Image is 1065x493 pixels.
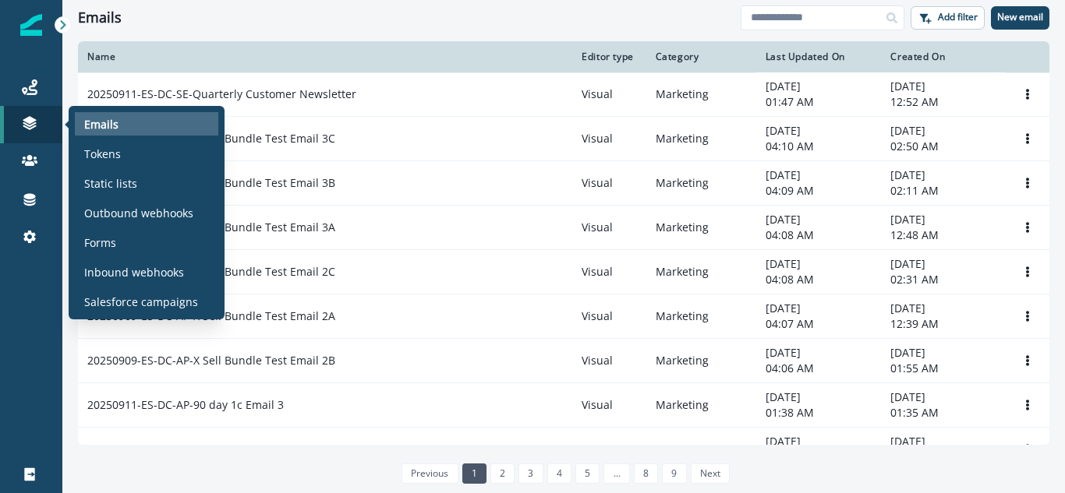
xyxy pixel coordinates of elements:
[582,51,636,63] div: Editor type
[75,142,218,165] a: Tokens
[84,146,121,162] p: Tokens
[572,206,646,250] td: Visual
[691,463,730,484] a: Next page
[78,383,1049,428] a: 20250911-ES-DC-AP-90 day 1c Email 3VisualMarketing[DATE]01:38 AM[DATE]01:35 AMOptions
[991,6,1049,30] button: New email
[890,405,996,421] p: 01:35 AM
[890,51,996,63] div: Created On
[78,339,1049,383] a: 20250909-ES-DC-AP-X Sell Bundle Test Email 2BVisualMarketing[DATE]04:06 AM[DATE]01:55 AMOptions
[87,51,563,63] div: Name
[890,212,996,227] p: [DATE]
[646,428,756,472] td: Marketing
[87,353,335,368] p: 20250909-ES-DC-AP-X Sell Bundle Test Email 2B
[84,175,137,192] p: Static lists
[1015,216,1040,239] button: Options
[1015,83,1040,106] button: Options
[646,117,756,161] td: Marketing
[646,294,756,339] td: Marketing
[78,250,1049,294] a: 20250909-ES-DC-AP-X Sell Bundle Test Email 2CVisualMarketing[DATE]04:08 AM[DATE]02:31 AMOptions
[766,361,872,376] p: 04:06 AM
[646,72,756,117] td: Marketing
[490,463,515,484] a: Page 2
[766,389,872,405] p: [DATE]
[766,345,872,361] p: [DATE]
[78,72,1049,117] a: 20250911-ES-DC-SE-Quarterly Customer NewsletterVisualMarketing[DATE]01:47 AM[DATE]12:52 AMOptions
[75,231,218,254] a: Forms
[646,339,756,383] td: Marketing
[766,139,872,154] p: 04:10 AM
[547,463,571,484] a: Page 4
[87,442,284,457] p: 20250911-ES-DC-AP-90 day 1c Email 2
[890,272,996,287] p: 02:31 AM
[1015,171,1040,195] button: Options
[766,434,872,449] p: [DATE]
[766,316,872,332] p: 04:07 AM
[890,94,996,110] p: 12:52 AM
[572,339,646,383] td: Visual
[890,139,996,154] p: 02:50 AM
[1015,260,1040,283] button: Options
[575,463,600,484] a: Page 5
[78,428,1049,472] a: 20250911-ES-DC-AP-90 day 1c Email 2VisualMarketing[DATE]01:34 AM[DATE]01:28 AMOptions
[766,79,872,94] p: [DATE]
[997,12,1043,23] p: New email
[87,86,356,102] p: 20250911-ES-DC-SE-Quarterly Customer Newsletter
[1015,393,1040,417] button: Options
[84,205,193,221] p: Outbound webhooks
[1015,438,1040,461] button: Options
[84,294,198,310] p: Salesforce campaigns
[1015,305,1040,328] button: Options
[78,161,1049,206] a: 20250909-ES-DC-AP-X Sell Bundle Test Email 3BVisualMarketing[DATE]04:09 AM[DATE]02:11 AMOptions
[766,301,872,316] p: [DATE]
[518,463,543,484] a: Page 3
[766,94,872,110] p: 01:47 AM
[75,260,218,283] a: Inbound webhooks
[911,6,985,30] button: Add filter
[890,256,996,272] p: [DATE]
[890,361,996,376] p: 01:55 AM
[766,183,872,199] p: 04:09 AM
[572,72,646,117] td: Visual
[603,463,629,484] a: Jump forward
[766,405,872,421] p: 01:38 AM
[646,250,756,294] td: Marketing
[890,389,996,405] p: [DATE]
[398,463,730,484] ul: Pagination
[646,161,756,206] td: Marketing
[766,256,872,272] p: [DATE]
[890,301,996,316] p: [DATE]
[572,161,646,206] td: Visual
[890,434,996,449] p: [DATE]
[572,383,646,428] td: Visual
[87,397,284,413] p: 20250911-ES-DC-AP-90 day 1c Email 3
[890,123,996,139] p: [DATE]
[84,234,116,251] p: Forms
[890,316,996,332] p: 12:39 AM
[1015,349,1040,372] button: Options
[646,206,756,250] td: Marketing
[634,463,658,484] a: Page 8
[890,227,996,243] p: 12:48 AM
[1015,127,1040,150] button: Options
[890,79,996,94] p: [DATE]
[766,227,872,243] p: 04:08 AM
[75,112,218,136] a: Emails
[75,201,218,224] a: Outbound webhooks
[572,428,646,472] td: Visual
[20,14,42,36] img: Inflection
[656,51,747,63] div: Category
[766,123,872,139] p: [DATE]
[766,212,872,227] p: [DATE]
[766,167,872,183] p: [DATE]
[462,463,487,484] a: Page 1 is your current page
[572,117,646,161] td: Visual
[84,264,184,280] p: Inbound webhooks
[646,383,756,428] td: Marketing
[78,206,1049,250] a: 20250909-ES-DC-AP-X Sell Bundle Test Email 3AVisualMarketing[DATE]04:08 AM[DATE]12:48 AMOptions
[766,51,872,63] div: Last Updated On
[890,167,996,183] p: [DATE]
[75,290,218,313] a: Salesforce campaigns
[84,116,119,132] p: Emails
[78,117,1049,161] a: 20250909-ES-DC-AP-X Sell Bundle Test Email 3CVisualMarketing[DATE]04:10 AM[DATE]02:50 AMOptions
[938,12,978,23] p: Add filter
